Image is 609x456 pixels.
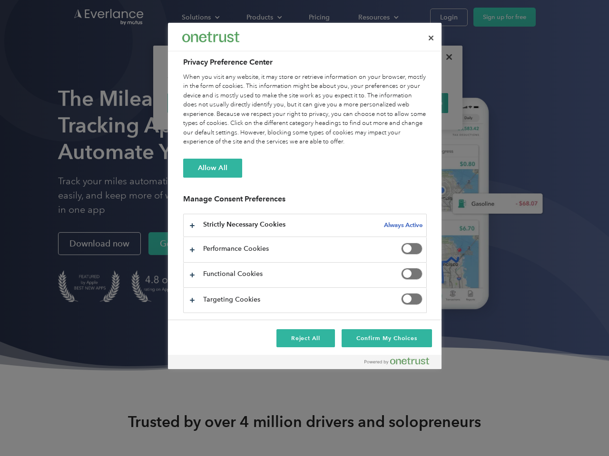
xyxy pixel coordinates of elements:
[183,57,427,68] h2: Privacy Preference Center
[421,28,442,48] button: Close
[276,329,335,347] button: Reject All
[168,23,442,369] div: Preference center
[168,23,442,369] div: Privacy Preference Center
[342,329,432,347] button: Confirm My Choices
[364,357,437,369] a: Powered by OneTrust Opens in a new Tab
[183,194,427,209] h3: Manage Consent Preferences
[183,159,242,178] button: Allow All
[364,357,429,365] img: Powered by OneTrust Opens in a new Tab
[182,32,239,42] img: Everlance
[182,28,239,47] div: Everlance
[183,73,427,147] div: When you visit any website, it may store or retrieve information on your browser, mostly in the f...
